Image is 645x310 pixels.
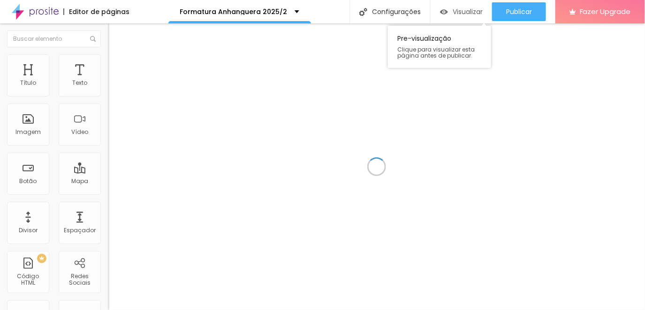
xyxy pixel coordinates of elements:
span: Clique para visualizar esta página antes de publicar. [397,46,482,59]
div: Código HTML [9,273,46,287]
div: Redes Sociais [61,273,98,287]
img: Icone [90,36,96,42]
div: Editor de páginas [63,8,129,15]
span: Visualizar [453,8,483,15]
input: Buscar elemento [7,30,101,47]
img: Icone [359,8,367,16]
button: Visualizar [431,2,492,21]
p: Formatura Anhanguera 2025/2 [180,8,288,15]
div: Vídeo [71,129,88,135]
div: Título [20,80,36,86]
div: Divisor [19,227,38,234]
div: Imagem [15,129,41,135]
button: Publicar [492,2,546,21]
span: Publicar [506,8,532,15]
div: Mapa [71,178,88,185]
span: Fazer Upgrade [580,7,631,15]
div: Espaçador [64,227,96,234]
div: Botão [20,178,37,185]
img: view-1.svg [440,8,448,16]
div: Pre-visualização [388,26,491,68]
div: Texto [72,80,87,86]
